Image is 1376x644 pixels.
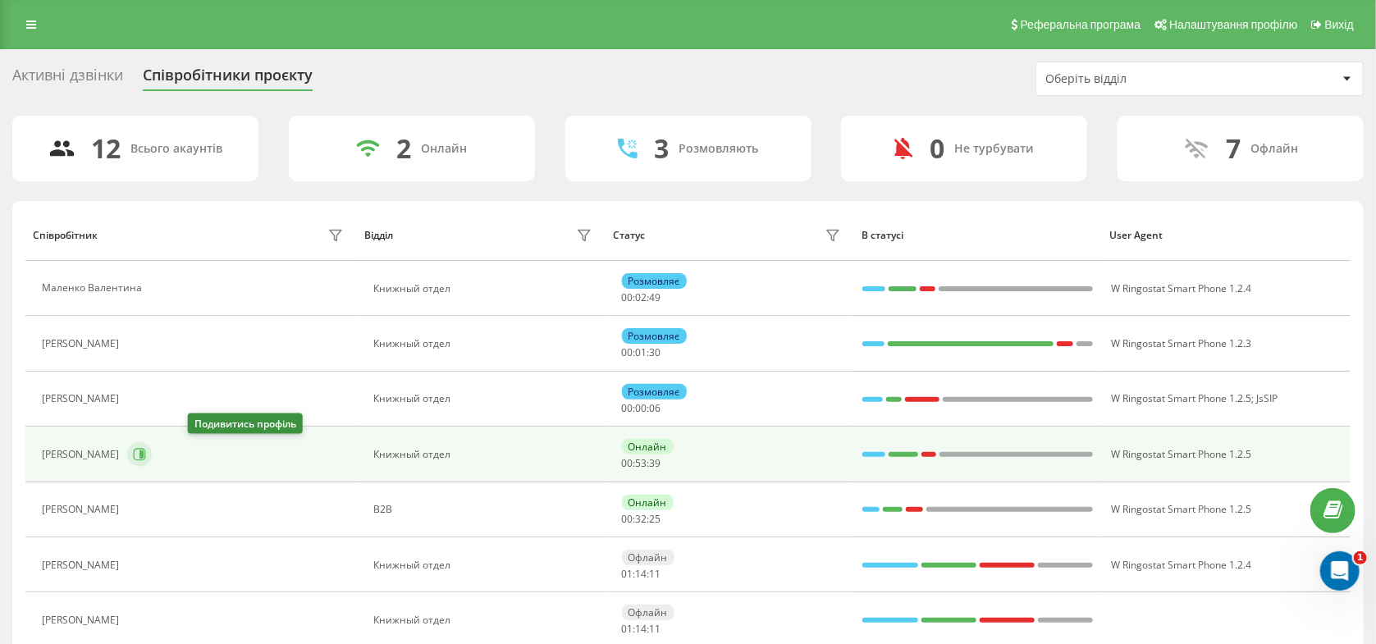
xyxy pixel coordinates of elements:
span: 32 [636,512,647,526]
span: 00 [622,512,633,526]
span: 00 [636,401,647,415]
div: 0 [930,133,944,164]
span: Вихід [1325,18,1354,31]
div: 3 [654,133,669,164]
div: : : [622,403,661,414]
div: Офлайн [1251,142,1299,156]
div: Книжный отдел [373,560,597,571]
div: [PERSON_NAME] [42,614,123,626]
div: Книжный отдел [373,338,597,349]
div: Співробітники проєкту [143,66,313,92]
div: Розмовляє [622,328,687,344]
div: Статус [613,230,645,241]
div: Онлайн [622,495,674,510]
span: 30 [650,345,661,359]
span: W Ringostat Smart Phone 1.2.5 [1111,502,1251,516]
span: Реферальна програма [1021,18,1141,31]
span: 00 [622,401,633,415]
span: 00 [622,456,633,470]
div: Онлайн [622,439,674,454]
div: Книжный отдел [373,283,597,295]
span: W Ringostat Smart Phone 1.2.4 [1111,281,1251,295]
div: 12 [92,133,121,164]
div: B2B [373,504,597,515]
div: Книжный отдел [373,614,597,626]
div: Не турбувати [954,142,1034,156]
span: 00 [622,345,633,359]
div: Оберіть відділ [1045,72,1241,86]
span: W Ringostat Smart Phone 1.2.5 [1111,447,1251,461]
span: 1 [1354,551,1367,564]
div: Офлайн [622,605,674,620]
div: [PERSON_NAME] [42,560,123,571]
span: 39 [650,456,661,470]
div: : : [622,514,661,525]
div: 2 [396,133,411,164]
div: В статусі [862,230,1095,241]
span: Налаштування профілю [1169,18,1297,31]
div: Співробітник [33,230,98,241]
div: Активні дзвінки [12,66,123,92]
div: [PERSON_NAME] [42,393,123,404]
span: 11 [650,567,661,581]
span: 02 [636,290,647,304]
div: User Agent [1110,230,1343,241]
div: 7 [1227,133,1241,164]
div: Розмовляє [622,273,687,289]
div: : : [622,458,661,469]
span: 00 [622,290,633,304]
iframe: Intercom live chat [1320,551,1360,591]
div: Розмовляє [622,384,687,400]
span: W Ringostat Smart Phone 1.2.4 [1111,558,1251,572]
div: Онлайн [421,142,467,156]
span: 25 [650,512,661,526]
div: Розмовляють [679,142,758,156]
div: [PERSON_NAME] [42,504,123,515]
span: 01 [622,622,633,636]
div: : : [622,623,661,635]
div: : : [622,292,661,304]
div: Книжный отдел [373,449,597,460]
div: : : [622,569,661,580]
span: 14 [636,567,647,581]
span: 01 [636,345,647,359]
div: Всього акаунтів [131,142,223,156]
div: Книжный отдел [373,393,597,404]
div: Маленко Валентина [42,282,146,294]
span: JsSIP [1256,391,1278,405]
div: [PERSON_NAME] [42,338,123,349]
div: Відділ [364,230,393,241]
span: 06 [650,401,661,415]
span: 01 [622,567,633,581]
div: [PERSON_NAME] [42,449,123,460]
div: Подивитись профіль [188,413,303,434]
div: : : [622,347,661,359]
span: 14 [636,622,647,636]
span: W Ringostat Smart Phone 1.2.5 [1111,391,1251,405]
span: 53 [636,456,647,470]
span: 11 [650,622,661,636]
span: W Ringostat Smart Phone 1.2.3 [1111,336,1251,350]
span: 49 [650,290,661,304]
div: Офлайн [622,550,674,565]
